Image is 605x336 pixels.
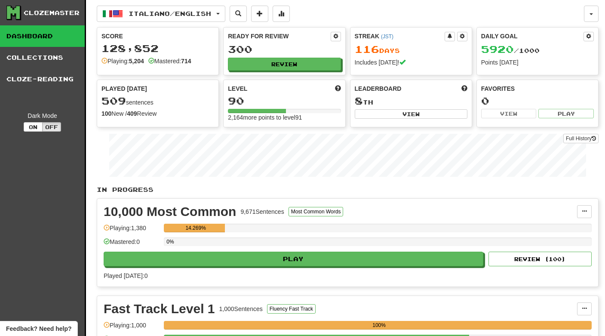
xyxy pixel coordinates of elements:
button: Add sentence to collection [251,6,268,22]
div: Dark Mode [6,111,78,120]
div: Clozemaster [24,9,80,17]
div: New / Review [101,109,214,118]
div: Playing: 1,380 [104,224,160,238]
div: 2,164 more points to level 91 [228,113,341,122]
button: View [481,109,537,118]
div: Playing: [101,57,144,65]
span: 5920 [481,43,514,55]
span: Played [DATE]: 0 [104,272,147,279]
div: 128,852 [101,43,214,54]
span: Open feedback widget [6,324,71,333]
div: 300 [228,44,341,55]
button: Most Common Words [289,207,344,216]
div: th [355,96,467,107]
div: Fast Track Level 1 [104,302,215,315]
div: 0 [481,96,594,106]
div: Daily Goal [481,32,584,41]
div: Day s [355,44,467,55]
div: Score [101,32,214,40]
p: In Progress [97,185,599,194]
button: View [355,109,467,119]
span: 8 [355,95,363,107]
a: Full History [563,134,599,143]
span: Played [DATE] [101,84,147,93]
span: Italiano / English [129,10,211,17]
button: Off [42,122,61,132]
div: 10,000 Most Common [104,205,236,218]
div: Playing: 1,000 [104,321,160,335]
button: Play [104,252,483,266]
span: Level [228,84,247,93]
span: 116 [355,43,379,55]
strong: 409 [127,110,137,117]
div: 9,671 Sentences [240,207,284,216]
strong: 100 [101,110,111,117]
button: Fluency Fast Track [267,304,316,314]
button: Italiano/English [97,6,225,22]
div: 90 [228,96,341,106]
button: More stats [273,6,290,22]
div: Includes [DATE]! [355,58,467,67]
strong: 714 [181,58,191,65]
div: 14.269% [166,224,225,232]
a: (JST) [381,34,393,40]
div: Mastered: [148,57,191,65]
div: 100% [166,321,592,330]
div: Favorites [481,84,594,93]
button: Review [228,58,341,71]
div: sentences [101,96,214,107]
button: On [24,122,43,132]
button: Review (100) [488,252,592,266]
span: Leaderboard [355,84,402,93]
div: Points [DATE] [481,58,594,67]
button: Search sentences [230,6,247,22]
strong: 5,204 [129,58,144,65]
span: / 1000 [481,47,540,54]
div: Ready for Review [228,32,330,40]
span: This week in points, UTC [461,84,467,93]
div: Streak [355,32,445,40]
button: Play [538,109,594,118]
div: Mastered: 0 [104,237,160,252]
span: 509 [101,95,126,107]
div: 1,000 Sentences [219,305,263,313]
